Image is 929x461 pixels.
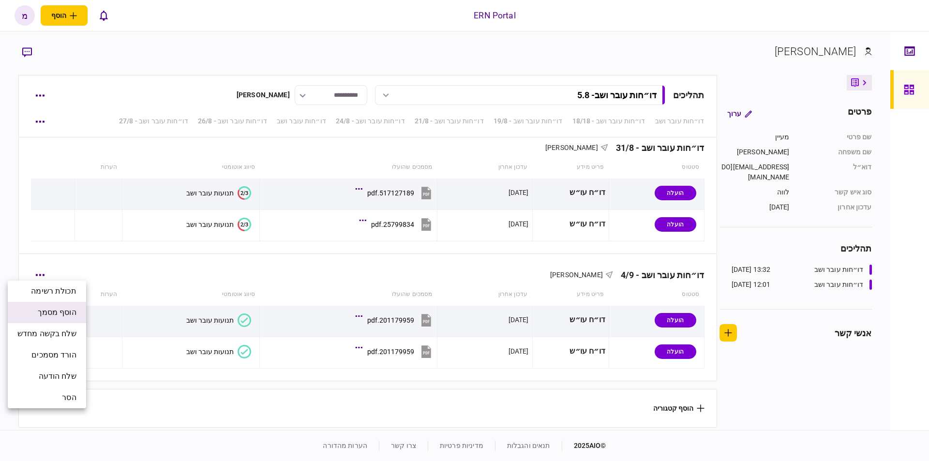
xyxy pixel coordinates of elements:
[31,285,76,297] span: תכולת רשימה
[17,328,76,340] span: שלח בקשה מחדש
[39,371,76,382] span: שלח הודעה
[38,307,76,318] span: הוסף מסמך
[62,392,76,403] span: הסר
[31,349,76,361] span: הורד מסמכים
